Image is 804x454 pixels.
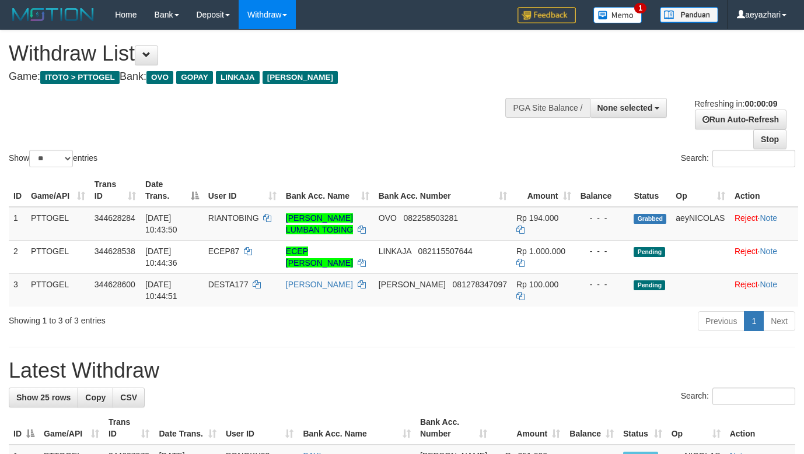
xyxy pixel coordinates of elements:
[90,174,141,207] th: Trans ID: activate to sort column ascending
[26,174,90,207] th: Game/API: activate to sort column ascending
[760,280,778,289] a: Note
[744,311,764,331] a: 1
[113,388,145,407] a: CSV
[9,6,97,23] img: MOTION_logo.png
[565,411,618,445] th: Balance: activate to sort column ascending
[753,129,786,149] a: Stop
[512,174,576,207] th: Amount: activate to sort column ascending
[26,240,90,273] td: PTTOGEL
[618,411,667,445] th: Status: activate to sort column ascending
[516,247,565,256] span: Rp 1.000.000
[16,393,71,402] span: Show 25 rows
[208,213,259,223] span: RIANTOBING
[286,213,353,234] a: [PERSON_NAME] LUMBAN TOBING
[176,71,213,84] span: GOPAY
[634,247,665,257] span: Pending
[374,174,512,207] th: Bank Acc. Number: activate to sort column ascending
[286,280,353,289] a: [PERSON_NAME]
[141,174,204,207] th: Date Trans.: activate to sort column descending
[154,411,221,445] th: Date Trans.: activate to sort column ascending
[492,411,565,445] th: Amount: activate to sort column ascending
[40,71,120,84] span: ITOTO > PTTOGEL
[379,280,446,289] span: [PERSON_NAME]
[9,411,39,445] th: ID: activate to sort column descending
[208,247,240,256] span: ECEP87
[730,273,798,307] td: ·
[39,411,104,445] th: Game/API: activate to sort column ascending
[629,174,671,207] th: Status
[9,359,795,382] h1: Latest Withdraw
[698,311,744,331] a: Previous
[712,150,795,167] input: Search:
[671,174,730,207] th: Op: activate to sort column ascending
[221,411,299,445] th: User ID: activate to sort column ascending
[9,174,26,207] th: ID
[208,280,249,289] span: DESTA177
[286,247,353,268] a: ECEP [PERSON_NAME]
[760,213,778,223] a: Note
[516,213,558,223] span: Rp 194.000
[120,393,137,402] span: CSV
[581,245,625,257] div: - - -
[763,311,795,331] a: Next
[634,214,666,224] span: Grabbed
[85,393,106,402] span: Copy
[516,280,558,289] span: Rp 100.000
[671,207,730,241] td: aeyNICOLAS
[581,212,625,224] div: - - -
[634,280,665,290] span: Pending
[9,71,525,83] h4: Game: Bank:
[9,273,26,307] td: 3
[744,99,777,108] strong: 00:00:09
[204,174,281,207] th: User ID: activate to sort column ascending
[681,388,795,405] label: Search:
[634,3,646,13] span: 1
[593,7,642,23] img: Button%20Memo.svg
[660,7,718,23] img: panduan.png
[712,388,795,405] input: Search:
[145,280,177,301] span: [DATE] 10:44:51
[730,207,798,241] td: ·
[379,247,411,256] span: LINKAJA
[681,150,795,167] label: Search:
[760,247,778,256] a: Note
[518,7,576,23] img: Feedback.jpg
[730,240,798,273] td: ·
[404,213,458,223] span: Copy 082258503281 to clipboard
[576,174,630,207] th: Balance
[453,280,507,289] span: Copy 081278347097 to clipboard
[145,247,177,268] span: [DATE] 10:44:36
[9,240,26,273] td: 2
[415,411,492,445] th: Bank Acc. Number: activate to sort column ascending
[216,71,260,84] span: LINKAJA
[95,213,135,223] span: 344628284
[725,411,795,445] th: Action
[581,279,625,290] div: - - -
[146,71,173,84] span: OVO
[298,411,415,445] th: Bank Acc. Name: activate to sort column ascending
[9,207,26,241] td: 1
[104,411,155,445] th: Trans ID: activate to sort column ascending
[9,310,326,326] div: Showing 1 to 3 of 3 entries
[694,99,777,108] span: Refreshing in:
[735,213,758,223] a: Reject
[263,71,338,84] span: [PERSON_NAME]
[667,411,725,445] th: Op: activate to sort column ascending
[29,150,73,167] select: Showentries
[95,280,135,289] span: 344628600
[735,247,758,256] a: Reject
[597,103,653,112] span: None selected
[145,213,177,234] span: [DATE] 10:43:50
[735,280,758,289] a: Reject
[418,247,472,256] span: Copy 082115507644 to clipboard
[9,388,78,407] a: Show 25 rows
[9,150,97,167] label: Show entries
[730,174,798,207] th: Action
[281,174,374,207] th: Bank Acc. Name: activate to sort column ascending
[590,98,667,118] button: None selected
[9,42,525,65] h1: Withdraw List
[379,213,397,223] span: OVO
[505,98,589,118] div: PGA Site Balance /
[695,110,786,129] a: Run Auto-Refresh
[78,388,113,407] a: Copy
